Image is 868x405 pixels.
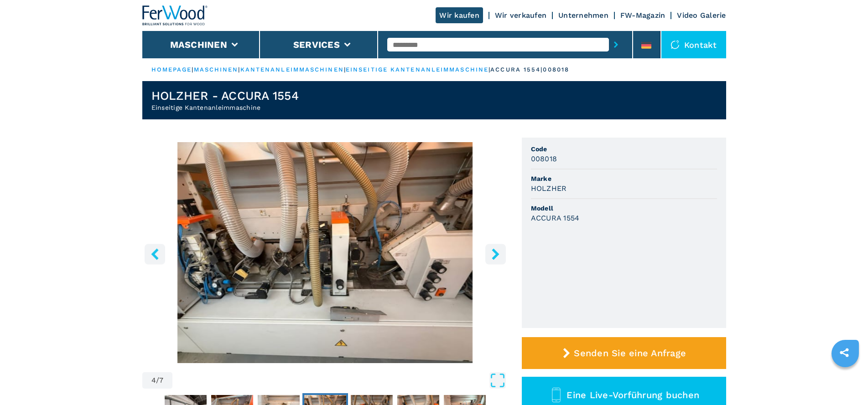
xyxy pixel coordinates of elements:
span: 7 [159,377,163,384]
span: / [156,377,159,384]
a: Wir kaufen [436,7,483,23]
a: Unternehmen [558,11,608,20]
h2: Einseitige Kantenanleimmaschine [151,103,299,112]
button: Services [293,39,340,50]
a: FW-Magazin [620,11,665,20]
a: Video Galerie [677,11,726,20]
span: Eine Live-Vorführung buchen [567,390,699,400]
h3: 008018 [531,154,557,164]
a: kantenanleimmaschinen [240,66,344,73]
img: Einseitige Kantenanleimmaschine HOLZHER ACCURA 1554 [142,142,508,363]
span: | [238,66,240,73]
button: Maschinen [170,39,227,50]
h1: HOLZHER - ACCURA 1554 [151,88,299,103]
p: accura 1554 | [490,66,543,74]
div: Go to Slide 4 [142,142,508,363]
div: Kontakt [661,31,726,58]
img: Kontakt [670,40,680,49]
a: Wir verkaufen [495,11,546,20]
span: | [192,66,193,73]
button: submit-button [609,34,623,55]
p: 008018 [543,66,569,74]
a: einseitige kantenanleimmaschine [346,66,489,73]
a: maschinen [194,66,239,73]
span: Senden Sie eine Anfrage [574,348,686,359]
span: | [489,66,490,73]
span: Marke [531,174,717,183]
h3: HOLZHER [531,183,567,194]
h3: ACCURA 1554 [531,213,580,223]
button: right-button [485,244,506,264]
span: Code [531,144,717,154]
button: left-button [145,244,165,264]
iframe: Chat [829,364,861,398]
img: Ferwood [142,5,208,26]
button: Open Fullscreen [175,372,505,389]
a: sharethis [833,341,856,364]
span: 4 [151,377,156,384]
span: Modell [531,204,717,213]
button: Senden Sie eine Anfrage [522,337,726,369]
a: HOMEPAGE [151,66,192,73]
span: | [344,66,346,73]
